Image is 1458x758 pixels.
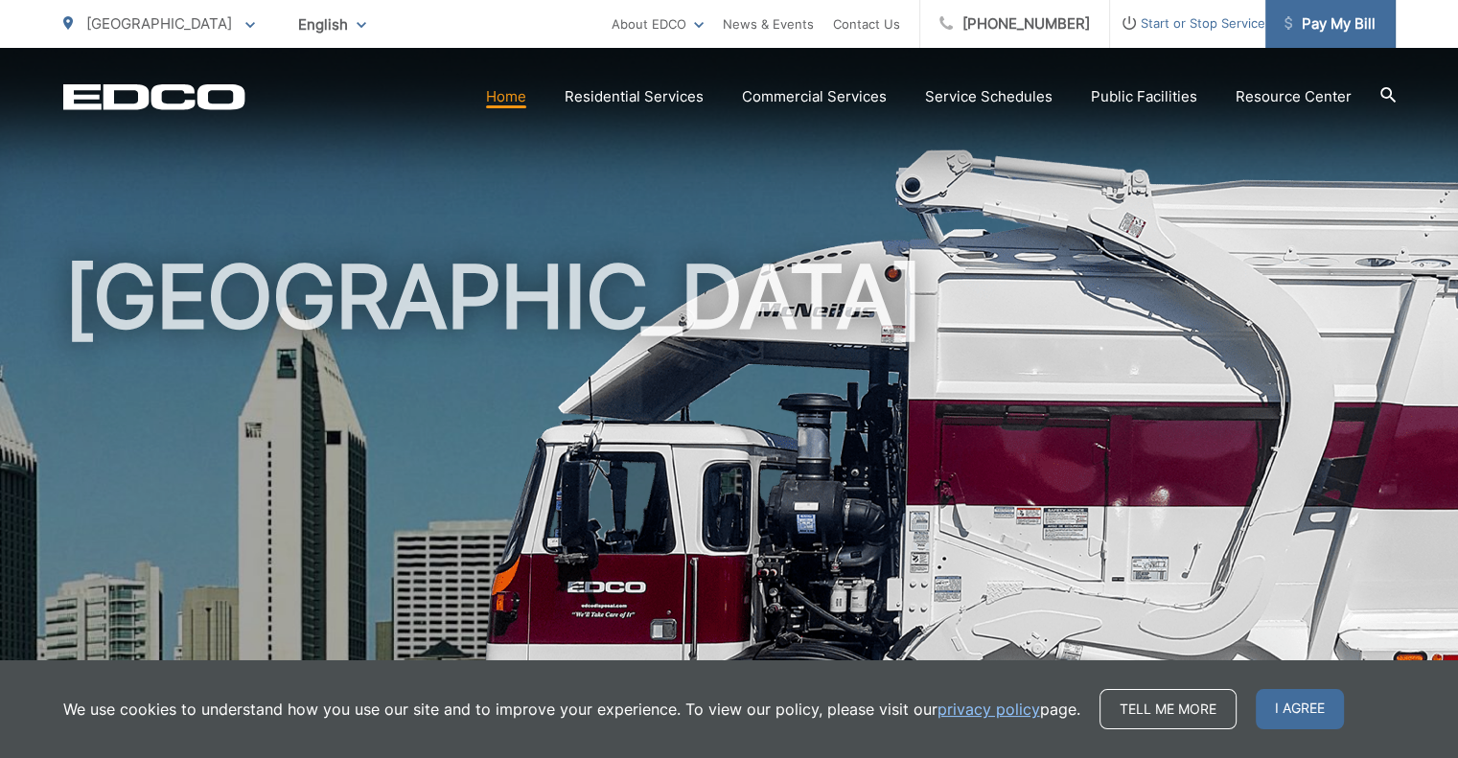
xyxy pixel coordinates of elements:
a: privacy policy [937,698,1040,721]
a: News & Events [723,12,814,35]
a: Home [486,85,526,108]
a: EDCD logo. Return to the homepage. [63,83,245,110]
span: Pay My Bill [1284,12,1376,35]
a: Commercial Services [742,85,887,108]
a: Resource Center [1236,85,1352,108]
a: Contact Us [833,12,900,35]
a: Public Facilities [1091,85,1197,108]
p: We use cookies to understand how you use our site and to improve your experience. To view our pol... [63,698,1080,721]
span: I agree [1256,689,1344,729]
a: About EDCO [612,12,704,35]
span: [GEOGRAPHIC_DATA] [86,14,232,33]
a: Residential Services [565,85,704,108]
a: Service Schedules [925,85,1053,108]
a: Tell me more [1099,689,1237,729]
span: English [284,8,381,41]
